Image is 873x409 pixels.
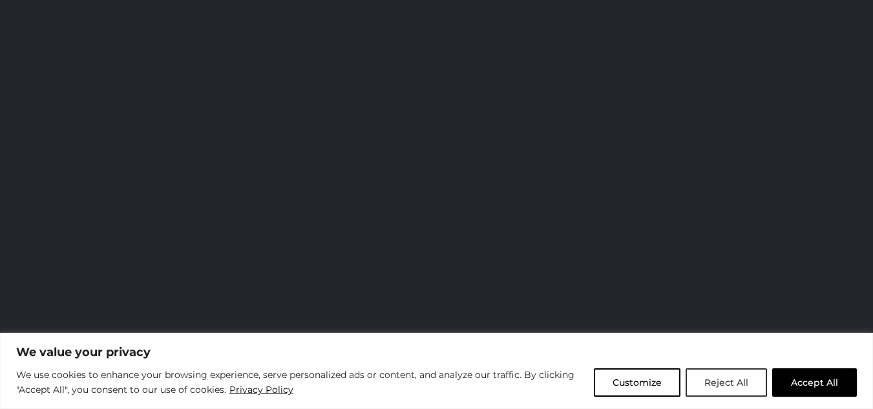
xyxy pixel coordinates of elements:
button: Customize [594,368,680,397]
button: Accept All [772,368,857,397]
button: Reject All [686,368,767,397]
p: We value your privacy [16,344,857,360]
a: Privacy Policy [229,382,294,397]
p: We use cookies to enhance your browsing experience, serve personalized ads or content, and analyz... [16,368,584,398]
